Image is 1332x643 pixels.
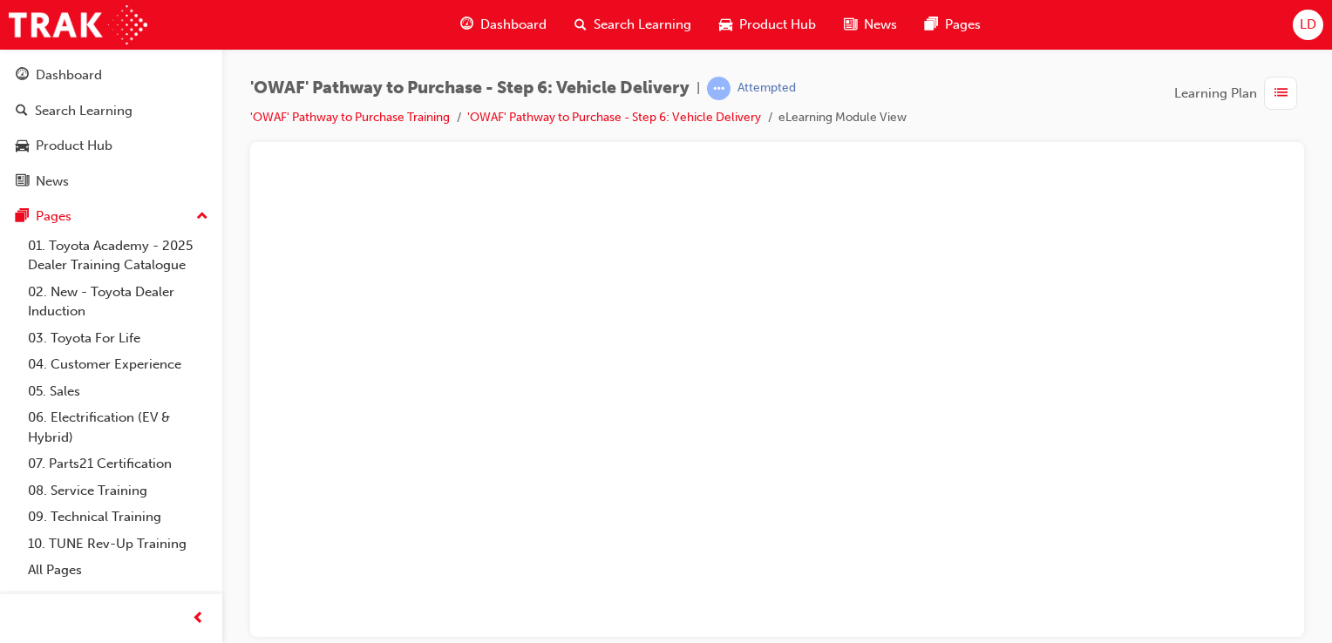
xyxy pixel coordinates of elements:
button: Pages [7,200,215,233]
span: prev-icon [192,608,205,630]
span: pages-icon [16,209,29,225]
a: search-iconSearch Learning [561,7,705,43]
a: pages-iconPages [911,7,995,43]
span: news-icon [16,174,29,190]
span: pages-icon [925,14,938,36]
a: 02. New - Toyota Dealer Induction [21,279,215,325]
span: list-icon [1274,83,1288,105]
button: DashboardSearch LearningProduct HubNews [7,56,215,200]
a: 07. Parts21 Certification [21,450,215,477]
span: search-icon [574,14,587,36]
a: car-iconProduct Hub [705,7,830,43]
span: car-icon [16,139,29,154]
span: car-icon [719,14,732,36]
a: 06. Electrification (EV & Hybrid) [21,404,215,450]
div: Search Learning [35,101,133,121]
span: | [697,78,700,98]
button: LD [1293,10,1323,40]
img: Trak [9,5,147,44]
a: 'OWAF' Pathway to Purchase - Step 6: Vehicle Delivery [467,110,761,125]
span: news-icon [844,14,857,36]
a: 04. Customer Experience [21,351,215,378]
span: search-icon [16,104,28,119]
span: Pages [945,15,981,35]
a: news-iconNews [830,7,911,43]
div: Product Hub [36,136,112,156]
a: All Pages [21,557,215,584]
a: 03. Toyota For Life [21,325,215,352]
a: Dashboard [7,59,215,91]
div: Attempted [737,80,796,97]
span: LD [1300,15,1316,35]
a: 10. TUNE Rev-Up Training [21,531,215,558]
span: 'OWAF' Pathway to Purchase - Step 6: Vehicle Delivery [250,78,690,98]
span: Search Learning [594,15,691,35]
span: guage-icon [460,14,473,36]
div: News [36,172,69,192]
button: Learning Plan [1174,77,1304,110]
span: up-icon [196,206,208,228]
div: Pages [36,206,71,227]
a: 05. Sales [21,378,215,405]
span: guage-icon [16,68,29,84]
a: 01. Toyota Academy - 2025 Dealer Training Catalogue [21,233,215,279]
span: Learning Plan [1174,84,1257,104]
a: guage-iconDashboard [446,7,561,43]
div: Dashboard [36,65,102,85]
a: 'OWAF' Pathway to Purchase Training [250,110,450,125]
span: News [864,15,897,35]
a: 08. Service Training [21,477,215,504]
a: News [7,166,215,198]
span: Dashboard [480,15,547,35]
a: Search Learning [7,95,215,127]
a: Product Hub [7,130,215,162]
a: 09. Technical Training [21,504,215,531]
span: learningRecordVerb_ATTEMPT-icon [707,77,731,100]
li: eLearning Module View [778,108,907,128]
span: Product Hub [739,15,816,35]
